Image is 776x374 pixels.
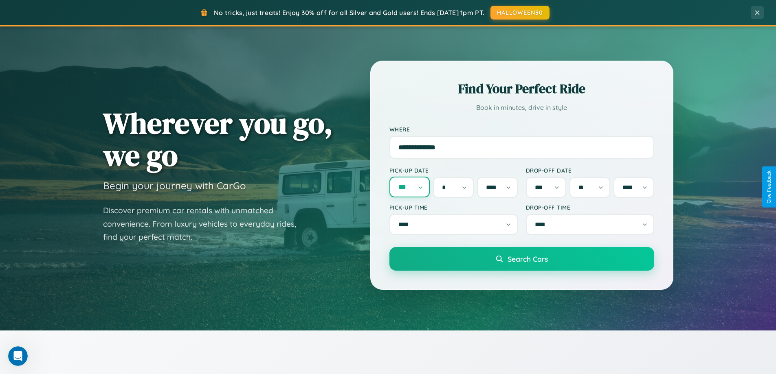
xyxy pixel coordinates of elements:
[508,254,548,263] span: Search Cars
[214,9,484,17] span: No tricks, just treats! Enjoy 30% off for all Silver and Gold users! Ends [DATE] 1pm PT.
[103,179,246,192] h3: Begin your journey with CarGo
[8,346,28,366] iframe: Intercom live chat
[389,204,518,211] label: Pick-up Time
[103,204,307,244] p: Discover premium car rentals with unmatched convenience. From luxury vehicles to everyday rides, ...
[490,6,550,20] button: HALLOWEEN30
[103,107,333,171] h1: Wherever you go, we go
[389,247,654,271] button: Search Cars
[389,102,654,114] p: Book in minutes, drive in style
[389,80,654,98] h2: Find Your Perfect Ride
[389,167,518,174] label: Pick-up Date
[766,171,772,203] div: Give Feedback
[526,167,654,174] label: Drop-off Date
[526,204,654,211] label: Drop-off Time
[389,126,654,133] label: Where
